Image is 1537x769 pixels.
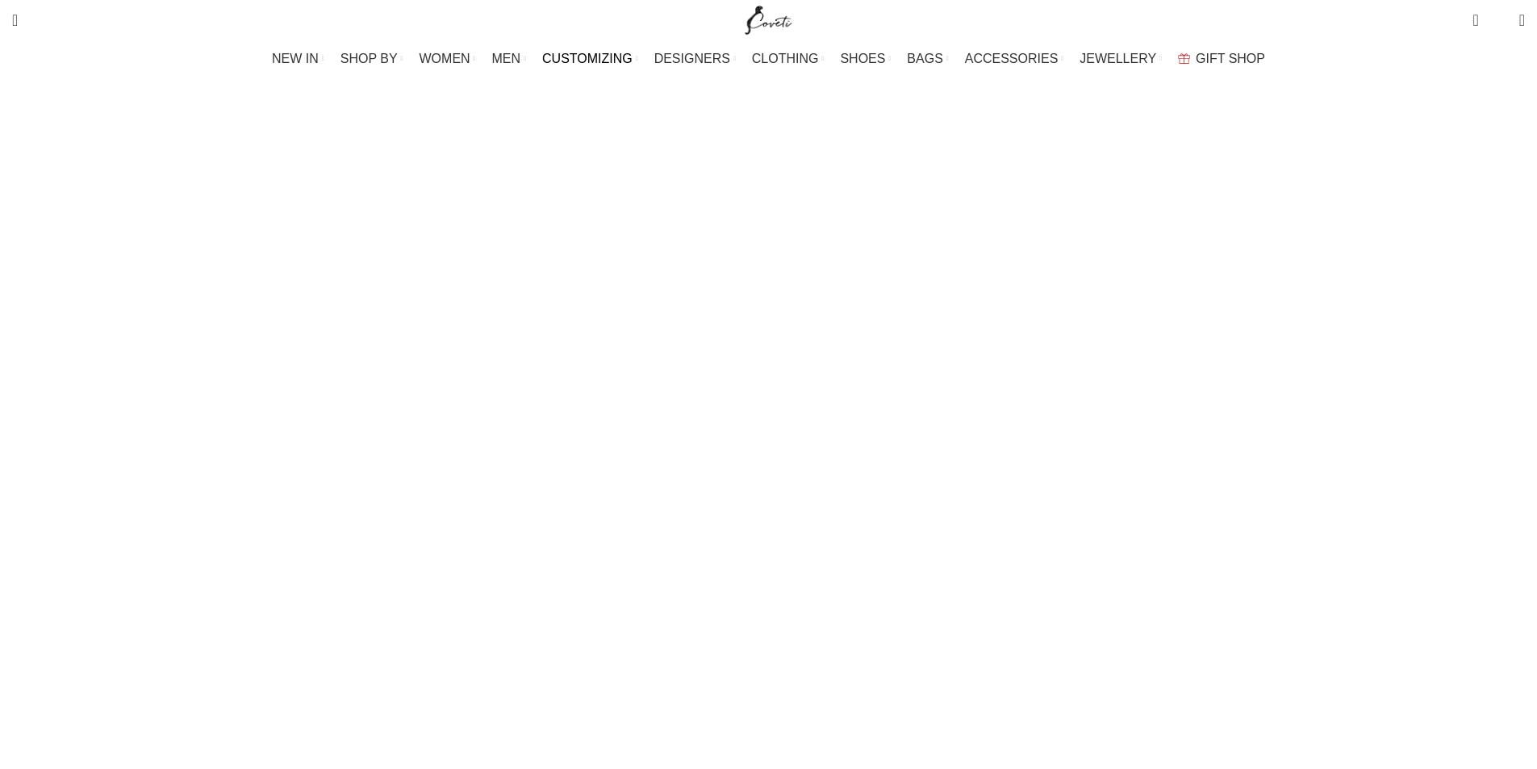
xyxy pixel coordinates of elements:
[1178,53,1190,64] img: GiftBag
[752,51,819,66] span: CLOTHING
[907,43,948,75] a: BAGS
[420,51,470,66] span: WOMEN
[492,51,521,66] span: MEN
[272,51,319,66] span: NEW IN
[542,43,638,75] a: CUSTOMIZING
[840,51,885,66] span: SHOES
[1464,4,1486,36] a: 0
[907,51,942,66] span: BAGS
[245,93,1292,136] h1: Custom shoes Coveti by you handmade in [GEOGRAPHIC_DATA]
[4,43,1533,75] div: Main navigation
[340,43,403,75] a: SHOP BY
[272,43,324,75] a: NEW IN
[1080,43,1162,75] a: JEWELLERY
[542,147,577,161] a: Home
[654,51,730,66] span: DESIGNERS
[340,51,398,66] span: SHOP BY
[741,12,796,26] a: Site logo
[752,43,825,75] a: CLOTHING
[1080,51,1156,66] span: JEWELLERY
[542,51,633,66] span: CUSTOMIZING
[965,51,1059,66] span: ACCESSORIES
[1196,51,1265,66] span: GIFT SHOP
[4,4,26,36] a: Search
[965,43,1064,75] a: ACCESSORIES
[654,43,736,75] a: DESIGNERS
[1178,43,1265,75] a: GIFT SHOP
[840,43,891,75] a: SHOES
[420,43,476,75] a: WOMEN
[1494,16,1506,28] span: 0
[593,147,995,161] span: Custom shoes Coveti by you handmade in [GEOGRAPHIC_DATA]
[492,43,526,75] a: MEN
[1474,8,1486,20] span: 0
[1491,4,1507,36] div: My Wishlist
